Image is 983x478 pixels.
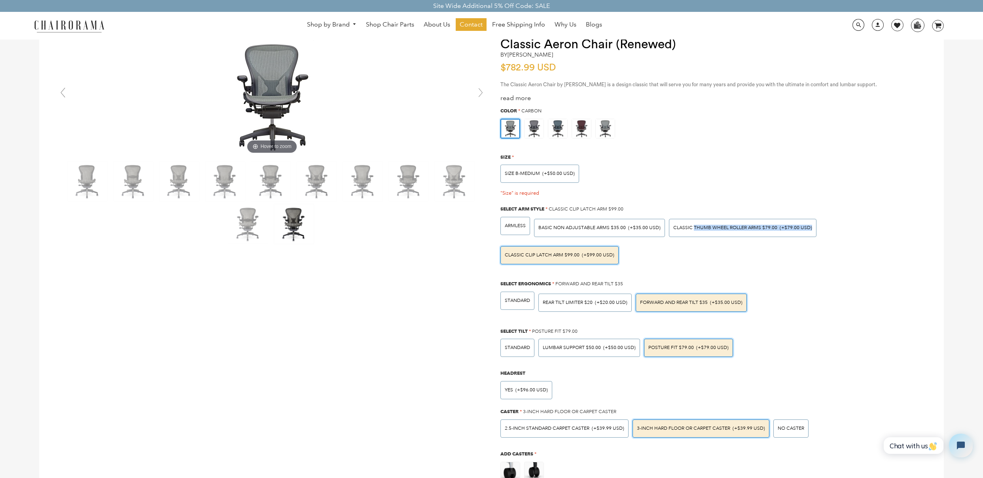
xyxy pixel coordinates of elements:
span: POSTURE FIT $79.00 [648,345,694,351]
span: Add Casters [500,451,533,457]
a: Blogs [582,18,606,31]
img: chairorama [30,19,109,33]
span: Select Ergonomics [500,281,551,286]
img: Classic Aeron Chair (Renewed) - chairorama [159,161,199,201]
span: Classic Clip Latch Arm $99.00 [505,252,580,258]
span: SIZE B-MEDIUM [505,171,540,176]
span: $782.99 USD [500,63,556,72]
img: https://apo-admin.mageworx.com/front/img/chairorama.myshopify.com/f520d7dfa44d3d2e85a5fe9a0a95ca9... [525,119,544,138]
a: About Us [420,18,454,31]
nav: DesktopNavigation [142,18,767,33]
span: (+$79.00 USD) [696,345,729,350]
span: 2.5-inch Standard Carpet Caster [505,425,589,431]
span: Carbon [521,108,542,114]
img: https://apo-admin.mageworx.com/front/img/chairorama.myshopify.com/f0a8248bab2644c909809aada6fe08d... [572,119,591,138]
span: Classic Thumb Wheel Roller Arms $79.00 [673,225,777,231]
h1: Classic Aeron Chair (Renewed) [500,37,928,51]
span: Select Tilt [500,328,528,334]
span: (+$96.00 USD) [515,388,548,393]
span: Forward And Rear Tilt $35 [555,281,623,287]
span: (+$50.00 USD) [603,345,636,350]
span: ARMLESS [505,223,526,229]
img: https://apo-admin.mageworx.com/front/img/chairorama.myshopify.com/ae6848c9e4cbaa293e2d516f385ec6e... [501,119,519,138]
span: Rear Tilt Limiter $20 [543,300,593,305]
div: read more [500,94,928,102]
span: (+$99.00 USD) [582,253,614,258]
span: LUMBAR SUPPORT $50.00 [543,345,601,351]
span: Contact [460,21,483,29]
span: (+$50.00 USD) [542,171,575,176]
span: Yes [505,387,513,393]
img: Classic Aeron Chair (Renewed) - chairorama [68,161,107,201]
img: Classic Aeron Chair (Renewed) - chairorama [274,204,314,244]
img: ae6848c9e4cbaa293e2d516f385ec6e8fb8c3ddd1bd914274ba0e36bc583bc09 [212,37,331,156]
a: Why Us [551,18,580,31]
img: Classic Aeron Chair (Renewed) - chairorama [251,161,291,201]
span: STANDARD [505,298,530,303]
span: No caster [778,425,804,431]
span: Blogs [586,21,602,29]
span: STANDARD [505,345,530,351]
img: Classic Aeron Chair (Renewed) - chairorama [205,161,245,201]
img: Classic Aeron Chair (Renewed) - chairorama [343,161,383,201]
span: The Classic Aeron Chair by [PERSON_NAME] is a design classic that will serve you for many years a... [500,82,877,87]
span: Classic Clip Latch Arm $99.00 [549,206,623,212]
span: Forward And Rear Tilt $35 [640,300,708,305]
span: 3-inch Hard Floor or Carpet Caster [637,425,730,431]
span: Caster [500,408,519,414]
a: Hover to zoom [212,92,331,100]
span: Free Shipping Info [492,21,545,29]
img: Classic Aeron Chair (Renewed) - chairorama [114,161,153,201]
span: Why Us [555,21,576,29]
span: POSTURE FIT $79.00 [532,328,578,334]
span: Select Arm Style [500,206,544,212]
a: Free Shipping Info [488,18,549,31]
img: WhatsApp_Image_2024-07-12_at_16.23.01.webp [911,19,924,31]
img: Classic Aeron Chair (Renewed) - chairorama [435,161,474,201]
img: https://apo-admin.mageworx.com/front/img/chairorama.myshopify.com/934f279385142bb1386b89575167202... [548,119,567,138]
span: About Us [424,21,450,29]
a: Shop by Brand [303,19,361,31]
span: (+$20.00 USD) [595,300,627,305]
span: Shop Chair Parts [366,21,414,29]
img: https://apo-admin.mageworx.com/front/img/chairorama.myshopify.com/ae6848c9e4cbaa293e2d516f385ec6e... [596,119,615,138]
div: "Size" is required [500,190,928,197]
span: (+$35.00 USD) [710,300,742,305]
span: BASIC NON ADJUSTABLE ARMS $35.00 [538,225,626,231]
h2: by [500,51,553,58]
span: (+$39.99 USD) [592,426,624,431]
img: Classic Aeron Chair (Renewed) - chairorama [389,161,428,201]
span: Size [500,154,511,160]
span: (+$79.00 USD) [780,226,812,230]
img: Classic Aeron Chair (Renewed) - chairorama [297,161,337,201]
span: Color [500,108,517,114]
a: [PERSON_NAME] [508,51,553,58]
a: Shop Chair Parts [362,18,418,31]
img: Classic Aeron Chair (Renewed) - chairorama [228,204,268,244]
iframe: Tidio Chat [875,427,979,464]
span: Headrest [500,370,525,376]
span: 3-inch Hard Floor or Carpet Caster [523,409,616,415]
span: (+$39.99 USD) [733,426,765,431]
span: (+$35.00 USD) [628,226,661,230]
a: Contact [456,18,487,31]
